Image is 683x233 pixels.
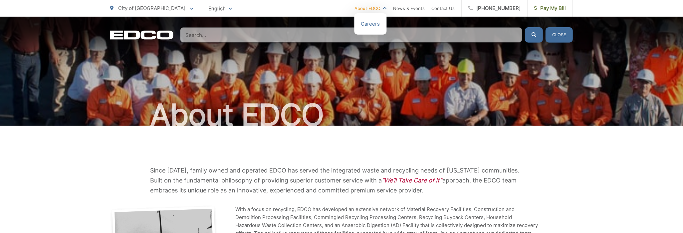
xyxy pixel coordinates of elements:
[354,4,386,12] a: About EDCO
[382,177,442,184] em: “We’ll Take Care of It”
[203,3,237,14] span: English
[118,5,185,11] span: City of [GEOGRAPHIC_DATA]
[150,166,533,195] p: Since [DATE], family owned and operated EDCO has served the integrated waste and recycling needs ...
[180,27,522,43] input: Search
[546,27,573,43] button: Close
[393,4,425,12] a: News & Events
[534,4,566,12] span: Pay My Bill
[525,27,543,43] button: Submit the search query.
[431,4,455,12] a: Contact Us
[361,20,380,28] a: Careers
[110,98,573,132] h1: About EDCO
[110,30,173,40] a: EDCD logo. Return to the homepage.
